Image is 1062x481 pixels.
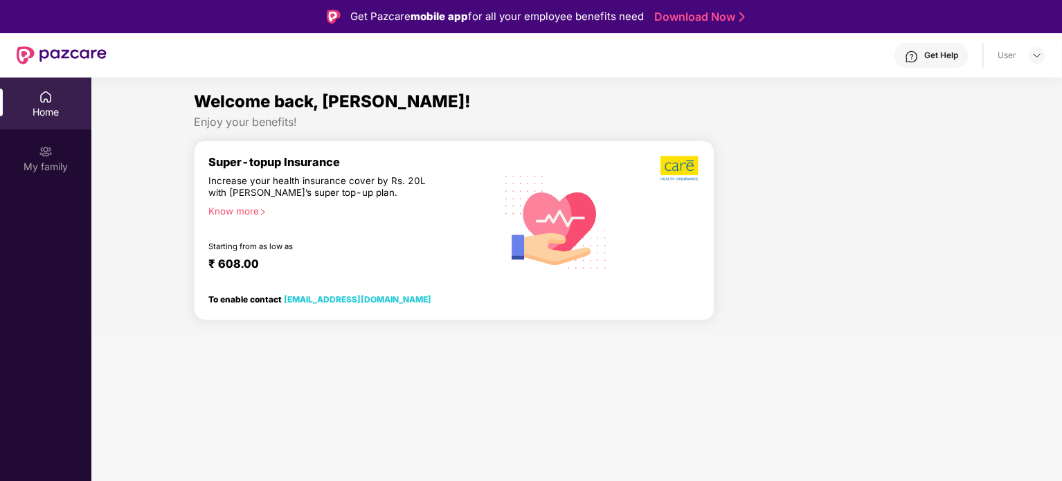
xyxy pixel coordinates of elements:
img: b5dec4f62d2307b9de63beb79f102df3.png [660,155,700,181]
img: Stroke [739,10,745,24]
div: ₹ 608.00 [208,257,481,273]
div: Increase your health insurance cover by Rs. 20L with [PERSON_NAME]’s super top-up plan. [208,175,435,200]
div: Get Help [924,50,958,61]
img: svg+xml;base64,PHN2ZyB4bWxucz0iaHR0cDovL3d3dy53My5vcmcvMjAwMC9zdmciIHhtbG5zOnhsaW5rPSJodHRwOi8vd3... [495,158,618,284]
span: Welcome back, [PERSON_NAME]! [194,91,471,111]
div: User [998,50,1016,61]
img: svg+xml;base64,PHN2ZyBpZD0iRHJvcGRvd24tMzJ4MzIiIHhtbG5zPSJodHRwOi8vd3d3LnczLm9yZy8yMDAwL3N2ZyIgd2... [1032,50,1043,61]
div: Super-topup Insurance [208,155,495,169]
div: Starting from as low as [208,242,436,251]
a: Download Now [654,10,741,24]
div: Get Pazcare for all your employee benefits need [350,8,644,25]
img: Logo [327,10,341,24]
a: [EMAIL_ADDRESS][DOMAIN_NAME] [284,294,431,305]
span: right [259,208,267,216]
strong: mobile app [411,10,468,23]
div: Know more [208,206,487,215]
img: svg+xml;base64,PHN2ZyBpZD0iSG9tZSIgeG1sbnM9Imh0dHA6Ly93d3cudzMub3JnLzIwMDAvc3ZnIiB3aWR0aD0iMjAiIG... [39,90,53,104]
div: To enable contact [208,294,431,304]
img: New Pazcare Logo [17,46,107,64]
img: svg+xml;base64,PHN2ZyBpZD0iSGVscC0zMngzMiIgeG1sbnM9Imh0dHA6Ly93d3cudzMub3JnLzIwMDAvc3ZnIiB3aWR0aD... [905,50,919,64]
img: svg+xml;base64,PHN2ZyB3aWR0aD0iMjAiIGhlaWdodD0iMjAiIHZpZXdCb3g9IjAgMCAyMCAyMCIgZmlsbD0ibm9uZSIgeG... [39,145,53,158]
div: Enjoy your benefits! [194,115,960,129]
